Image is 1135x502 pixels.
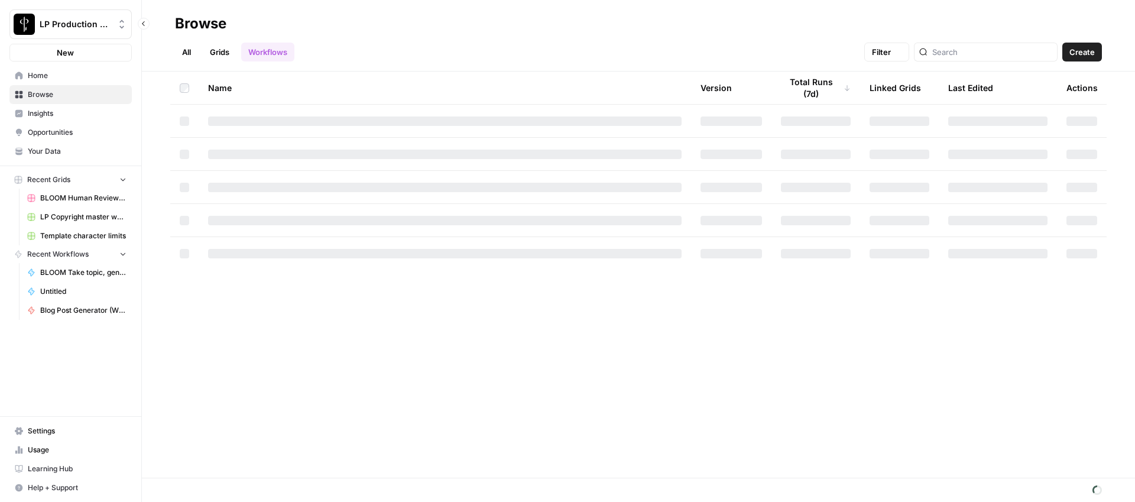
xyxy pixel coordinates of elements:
div: Browse [175,14,226,33]
button: New [9,44,132,61]
div: Linked Grids [870,72,921,104]
a: Settings [9,422,132,441]
button: Filter [864,43,909,61]
a: Template character limits [22,226,132,245]
a: BLOOM Human Review (ver2) [22,189,132,208]
input: Search [932,46,1052,58]
a: Your Data [9,142,132,161]
span: LP Production Workloads [40,18,111,30]
a: LP Copyright master workflow Grid [22,208,132,226]
span: Learning Hub [28,464,127,474]
button: Help + Support [9,478,132,497]
a: Browse [9,85,132,104]
span: Your Data [28,146,127,157]
span: Recent Workflows [27,249,89,260]
span: BLOOM Take topic, generate blog, upload to grid (with Human Review) [40,267,127,278]
a: Usage [9,441,132,459]
span: Home [28,70,127,81]
a: Grids [203,43,236,61]
span: New [57,47,74,59]
span: Help + Support [28,482,127,493]
span: Template character limits [40,231,127,241]
img: LP Production Workloads Logo [14,14,35,35]
span: Browse [28,89,127,100]
span: Create [1069,46,1095,58]
div: Last Edited [948,72,993,104]
span: Blog Post Generator (Writer + Fact Checker) [40,305,127,316]
a: Insights [9,104,132,123]
a: BLOOM Take topic, generate blog, upload to grid (with Human Review) [22,263,132,282]
span: BLOOM Human Review (ver2) [40,193,127,203]
a: Blog Post Generator (Writer + Fact Checker) [22,301,132,320]
span: Opportunities [28,127,127,138]
span: Filter [872,46,891,58]
a: Workflows [241,43,294,61]
span: Untitled [40,286,127,297]
a: All [175,43,198,61]
a: Home [9,66,132,85]
span: Recent Grids [27,174,70,185]
span: Settings [28,426,127,436]
div: Version [701,72,732,104]
button: Recent Workflows [9,245,132,263]
button: Recent Grids [9,171,132,189]
span: Insights [28,108,127,119]
a: Opportunities [9,123,132,142]
button: Workspace: LP Production Workloads [9,9,132,39]
a: Untitled [22,282,132,301]
a: Learning Hub [9,459,132,478]
span: Usage [28,445,127,455]
div: Total Runs (7d) [781,72,851,104]
span: LP Copyright master workflow Grid [40,212,127,222]
button: Create [1062,43,1102,61]
div: Name [208,72,682,104]
div: Actions [1066,72,1098,104]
